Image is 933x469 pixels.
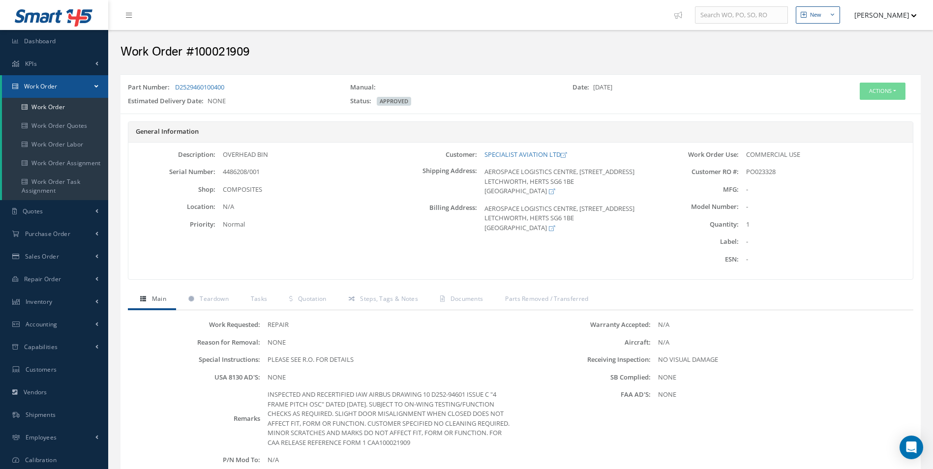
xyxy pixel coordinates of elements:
label: Status: [350,96,375,106]
div: Open Intercom Messenger [900,436,923,459]
span: Accounting [26,320,58,328]
input: Search WO, PO, SO, RO [695,6,788,24]
label: ESN: [651,256,738,263]
label: USA 8130 AD'S: [130,374,260,381]
span: Documents [451,294,483,303]
div: - [739,185,913,195]
label: Shop: [128,186,215,193]
span: Vendors [24,388,47,396]
button: [PERSON_NAME] [845,5,917,25]
a: Work Order Assignment [2,154,108,173]
a: SPECIALIST AVIATION LTD [484,150,567,159]
a: Steps, Tags & Notes [336,290,428,310]
label: Priority: [128,221,215,228]
div: NONE [651,390,911,400]
label: Special Instructions: [130,356,260,363]
div: N/A [651,320,911,330]
div: - [739,202,913,212]
label: Description: [128,151,215,158]
div: OVERHEAD BIN [215,150,390,160]
label: Shipping Address: [390,167,477,196]
div: COMMERCIAL USE [739,150,913,160]
label: Estimated Delivery Date: [128,96,208,106]
label: P/N Mod To: [130,456,260,464]
label: Manual: [350,83,380,92]
span: Purchase Order [25,230,70,238]
h2: Work Order #100021909 [120,45,921,59]
div: COMPOSITES [215,185,390,195]
span: Capabilities [24,343,58,351]
div: N/A [651,338,911,348]
div: REPAIR [260,320,520,330]
span: Steps, Tags & Notes [360,294,418,303]
span: APPROVED [377,97,411,106]
label: Receiving Inspection: [521,356,651,363]
a: Main [128,290,176,310]
span: Inventory [26,297,53,306]
a: D2529460100400 [175,83,224,91]
span: Parts Removed / Transferred [505,294,588,303]
button: New [796,6,840,24]
div: NONE [260,373,520,382]
div: N/A [215,202,390,212]
label: Label: [651,238,738,245]
span: Teardown [200,294,228,303]
div: PLEASE SEE R.O. FOR DETAILS [260,355,520,365]
label: Reason for Removal: [130,339,260,346]
label: Serial Number: [128,168,215,176]
a: Work Order Quotes [2,117,108,135]
a: Documents [428,290,493,310]
div: NONE [120,96,343,110]
span: Customers [26,365,57,374]
a: Parts Removed / Transferred [493,290,598,310]
div: NO VISUAL DAMAGE [651,355,911,365]
span: Quotes [23,207,43,215]
div: N/A [260,455,520,465]
span: Calibration [25,456,57,464]
label: Quantity: [651,221,738,228]
a: Tasks [239,290,277,310]
div: AEROSPACE LOGISTICS CENTRE, [STREET_ADDRESS] LETCHWORTH, HERTS SG6 1BE [GEOGRAPHIC_DATA] [477,204,651,233]
span: Shipments [26,410,56,419]
div: New [810,11,821,19]
label: Model Number: [651,203,738,210]
span: Dashboard [24,37,56,45]
span: KPIs [25,59,37,68]
a: Work Order Task Assignment [2,173,108,200]
label: Billing Address: [390,204,477,233]
label: Work Order Use: [651,151,738,158]
label: Work Requested: [130,321,260,328]
span: Sales Order [25,252,59,261]
h5: General Information [136,128,905,136]
div: NONE [260,338,520,348]
label: MFG: [651,186,738,193]
div: NONE [651,373,911,382]
div: 1 [739,220,913,230]
button: Actions [860,83,905,100]
a: Quotation [277,290,336,310]
label: Part Number: [128,83,174,92]
div: - [739,237,913,247]
label: SB Complied: [521,374,651,381]
label: Warranty Accepted: [521,321,651,328]
label: Location: [128,203,215,210]
label: Aircraft: [521,339,651,346]
a: Work Order [2,75,108,98]
a: Work Order [2,98,108,117]
label: Date: [572,83,593,92]
label: Remarks [130,415,260,422]
span: Work Order [24,82,58,90]
span: Tasks [251,294,268,303]
div: - [739,255,913,264]
span: PO023328 [746,167,776,176]
a: Work Order Labor [2,135,108,154]
div: Normal [215,220,390,230]
span: Quotation [298,294,327,303]
span: Employees [26,433,57,441]
div: AEROSPACE LOGISTICS CENTRE, [STREET_ADDRESS] LETCHWORTH, HERTS SG6 1BE [GEOGRAPHIC_DATA] [477,167,651,196]
label: FAA AD'S: [521,391,651,398]
span: Repair Order [24,275,61,283]
span: 4486208/001 [223,167,260,176]
label: Customer: [390,151,477,158]
span: Main [152,294,166,303]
